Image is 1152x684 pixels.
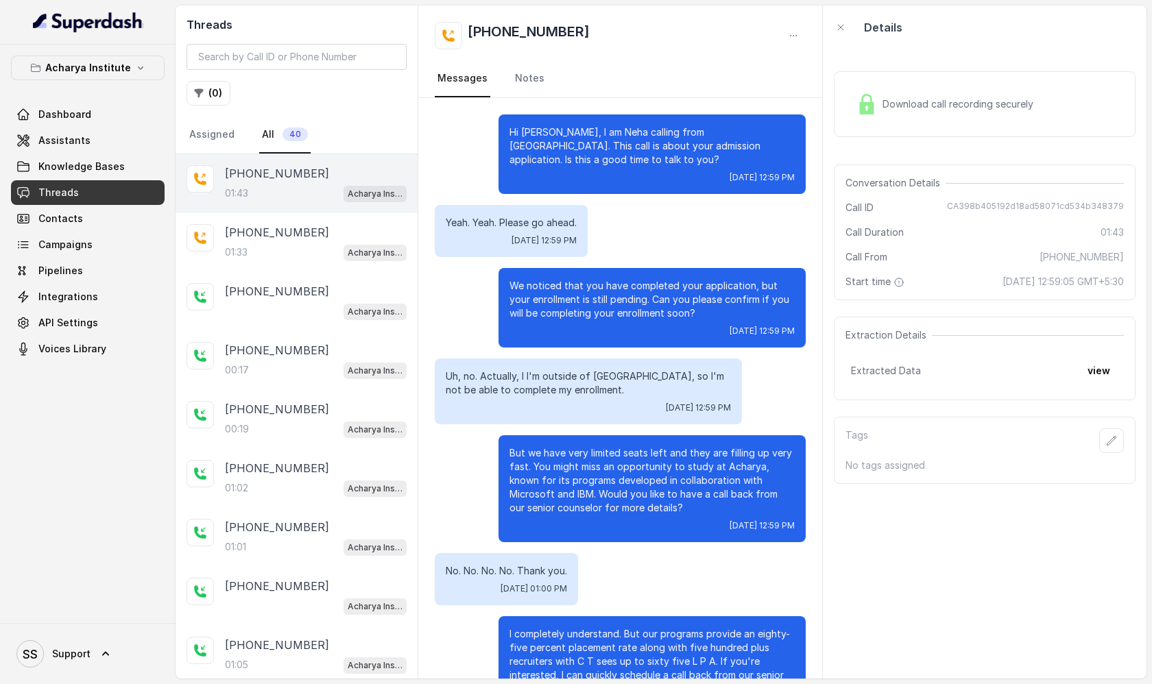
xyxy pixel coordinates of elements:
[11,310,165,335] a: API Settings
[52,647,91,661] span: Support
[225,658,248,672] p: 01:05
[446,216,577,230] p: Yeah. Yeah. Please go ahead.
[348,541,403,554] p: Acharya Institute - Unpaid Application Fee Flow
[38,186,79,199] span: Threads
[259,117,311,154] a: All40
[225,363,249,377] p: 00:17
[225,578,329,594] p: [PHONE_NUMBER]
[187,16,407,33] h2: Threads
[38,108,91,121] span: Dashboard
[11,154,165,179] a: Knowledge Bases
[11,258,165,283] a: Pipelines
[225,481,248,495] p: 01:02
[283,127,308,141] span: 40
[1003,275,1124,289] span: [DATE] 12:59:05 GMT+5:30
[845,250,887,264] span: Call From
[38,316,98,330] span: API Settings
[187,117,407,154] nav: Tabs
[187,117,237,154] a: Assigned
[23,647,38,661] text: SS
[225,245,248,259] p: 01:33
[845,275,907,289] span: Start time
[187,44,407,70] input: Search by Call ID or Phone Number
[851,364,921,378] span: Extracted Data
[730,326,795,337] span: [DATE] 12:59 PM
[38,134,91,147] span: Assistants
[845,225,904,239] span: Call Duration
[225,519,329,535] p: [PHONE_NUMBER]
[435,60,806,97] nav: Tabs
[435,60,490,97] a: Messages
[348,423,403,437] p: Acharya Institute - Unpaid Application Fee Flow
[509,125,795,167] p: Hi [PERSON_NAME], I am Neha calling from [GEOGRAPHIC_DATA]. This call is about your admission app...
[883,97,1039,111] span: Download call recording securely
[864,19,902,36] p: Details
[187,81,230,106] button: (0)
[666,402,731,413] span: [DATE] 12:59 PM
[1101,225,1124,239] span: 01:43
[38,238,93,252] span: Campaigns
[509,446,795,515] p: But we have very limited seats left and they are filling up very fast. You might miss an opportun...
[225,401,329,417] p: [PHONE_NUMBER]
[468,22,590,49] h2: [PHONE_NUMBER]
[845,176,946,190] span: Conversation Details
[38,212,83,225] span: Contacts
[225,422,249,436] p: 00:19
[348,187,403,201] p: Acharya Institute - Pending Enrolment Flow
[512,60,547,97] a: Notes
[1040,250,1124,264] span: [PHONE_NUMBER]
[33,11,143,33] img: light.svg
[11,635,165,673] a: Support
[509,279,795,320] p: We noticed that you have completed your application, but your enrollment is still pending. Can yo...
[856,94,877,114] img: Lock Icon
[730,172,795,183] span: [DATE] 12:59 PM
[348,659,403,672] p: Acharya Institute - Unpaid Application Fee Flow
[446,369,731,397] p: Uh, no. Actually, I I'm outside of [GEOGRAPHIC_DATA], so I'm not be able to complete my enrollment.
[11,232,165,257] a: Campaigns
[1079,358,1118,383] button: view
[348,482,403,496] p: Acharya Institute - Unpaid Application Fee Flow
[348,600,403,613] p: Acharya Institute - Unpaid Application Fee Flow
[501,583,567,594] span: [DATE] 01:00 PM
[348,364,403,378] p: Acharya Institute - Unpaid Application Fee Flow
[11,56,165,80] button: Acharya Institute
[38,160,125,173] span: Knowledge Bases
[225,637,329,653] p: [PHONE_NUMBER]
[225,165,329,182] p: [PHONE_NUMBER]
[225,342,329,358] p: [PHONE_NUMBER]
[11,284,165,309] a: Integrations
[45,60,131,76] p: Acharya Institute
[225,283,329,300] p: [PHONE_NUMBER]
[730,520,795,531] span: [DATE] 12:59 PM
[11,128,165,153] a: Assistants
[225,460,329,476] p: [PHONE_NUMBER]
[845,201,874,215] span: Call ID
[11,180,165,205] a: Threads
[512,235,577,246] span: [DATE] 12:59 PM
[845,328,932,342] span: Extraction Details
[348,305,403,319] p: Acharya Institute - Unpaid Application Fee Flow
[947,201,1124,215] span: CA398b405192d18ad58071cd534b348379
[225,540,246,554] p: 01:01
[446,564,567,578] p: No. No. No. No. Thank you.
[845,428,868,453] p: Tags
[11,206,165,231] a: Contacts
[225,224,329,241] p: [PHONE_NUMBER]
[11,102,165,127] a: Dashboard
[38,290,98,304] span: Integrations
[38,264,83,278] span: Pipelines
[11,337,165,361] a: Voices Library
[38,342,106,356] span: Voices Library
[225,186,248,200] p: 01:43
[845,459,1124,472] p: No tags assigned
[348,246,403,260] p: Acharya Institute - Unpaid Application Fee Flow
